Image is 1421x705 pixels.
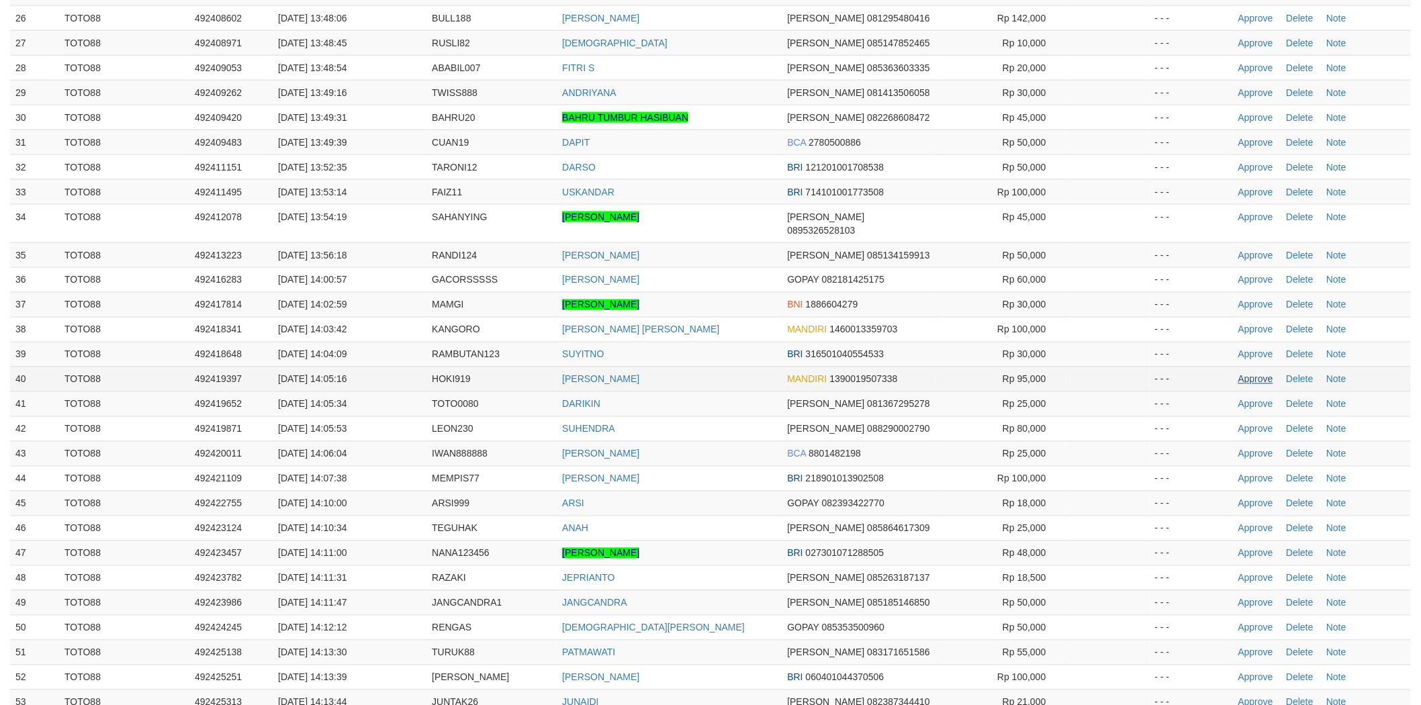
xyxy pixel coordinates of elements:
[788,38,865,48] span: [PERSON_NAME]
[432,187,462,197] span: FAIZ11
[1238,498,1273,509] a: Approve
[1150,242,1233,267] td: - - -
[1286,399,1313,410] a: Delete
[788,187,803,197] span: BRI
[997,13,1046,23] span: Rp 142,000
[10,130,59,154] td: 31
[1150,80,1233,105] td: - - -
[10,416,59,441] td: 42
[195,112,242,123] span: 492409420
[1238,523,1273,534] a: Approve
[10,204,59,242] td: 34
[562,211,639,222] a: [PERSON_NAME]
[1326,211,1346,222] a: Note
[432,449,488,459] span: IWAN888888
[1003,498,1046,509] span: Rp 18,000
[195,523,242,534] span: 492423124
[195,449,242,459] span: 492420011
[788,299,803,310] span: BNI
[278,87,347,98] span: [DATE] 13:49:16
[10,516,59,540] td: 46
[278,162,347,173] span: [DATE] 13:52:35
[432,299,463,310] span: MAMGI
[830,324,898,335] span: Copy 1460013359703 to clipboard
[59,391,189,416] td: TOTO88
[1326,374,1346,385] a: Note
[788,523,865,534] span: [PERSON_NAME]
[806,473,884,484] span: Copy 218901013902508 to clipboard
[1286,449,1313,459] a: Delete
[432,87,477,98] span: TWISS888
[1286,137,1313,148] a: Delete
[562,647,615,658] a: PATMAWATI
[59,80,189,105] td: TOTO88
[1286,187,1313,197] a: Delete
[195,299,242,310] span: 492417814
[1238,449,1273,459] a: Approve
[278,498,347,509] span: [DATE] 14:10:00
[10,491,59,516] td: 45
[868,62,930,73] span: Copy 085363603335 to clipboard
[432,498,469,509] span: ARSI999
[10,466,59,491] td: 44
[1238,647,1273,658] a: Approve
[1003,162,1046,173] span: Rp 50,000
[1326,672,1346,683] a: Note
[59,5,189,30] td: TOTO88
[432,38,470,48] span: RUSLI82
[1286,275,1313,285] a: Delete
[59,204,189,242] td: TOTO88
[278,38,347,48] span: [DATE] 13:48:45
[1326,523,1346,534] a: Note
[195,250,242,261] span: 492413223
[1286,112,1313,123] a: Delete
[1238,137,1273,148] a: Approve
[432,374,471,385] span: HOKI919
[1003,374,1046,385] span: Rp 95,000
[809,449,861,459] span: Copy 8801482198 to clipboard
[1238,112,1273,123] a: Approve
[562,324,719,335] a: [PERSON_NAME] [PERSON_NAME]
[806,299,858,310] span: Copy 1886604279 to clipboard
[432,211,487,222] span: SAHANYING
[1238,548,1273,559] a: Approve
[59,55,189,80] td: TOTO88
[432,137,469,148] span: CUAN19
[788,250,865,261] span: [PERSON_NAME]
[868,399,930,410] span: Copy 081367295278 to clipboard
[868,112,930,123] span: Copy 082268608472 to clipboard
[278,112,347,123] span: [DATE] 13:49:31
[1238,162,1273,173] a: Approve
[195,13,242,23] span: 492408602
[1238,250,1273,261] a: Approve
[1238,573,1273,583] a: Approve
[278,523,347,534] span: [DATE] 14:10:34
[10,105,59,130] td: 30
[788,498,819,509] span: GOPAY
[1326,137,1346,148] a: Note
[788,449,807,459] span: BCA
[1286,548,1313,559] a: Delete
[10,317,59,342] td: 38
[562,13,639,23] a: [PERSON_NAME]
[806,187,884,197] span: Copy 714101001773508 to clipboard
[1003,137,1046,148] span: Rp 50,000
[59,179,189,204] td: TOTO88
[10,342,59,367] td: 39
[1326,598,1346,608] a: Note
[278,299,347,310] span: [DATE] 14:02:59
[788,112,865,123] span: [PERSON_NAME]
[59,130,189,154] td: TOTO88
[1003,424,1046,434] span: Rp 80,000
[830,374,898,385] span: Copy 1390019507338 to clipboard
[10,179,59,204] td: 33
[1326,473,1346,484] a: Note
[868,523,930,534] span: Copy 085864617309 to clipboard
[788,324,827,335] span: MANDIRI
[788,424,865,434] span: [PERSON_NAME]
[788,87,865,98] span: [PERSON_NAME]
[1326,324,1346,335] a: Note
[1286,424,1313,434] a: Delete
[59,267,189,292] td: TOTO88
[822,275,884,285] span: Copy 082181425175 to clipboard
